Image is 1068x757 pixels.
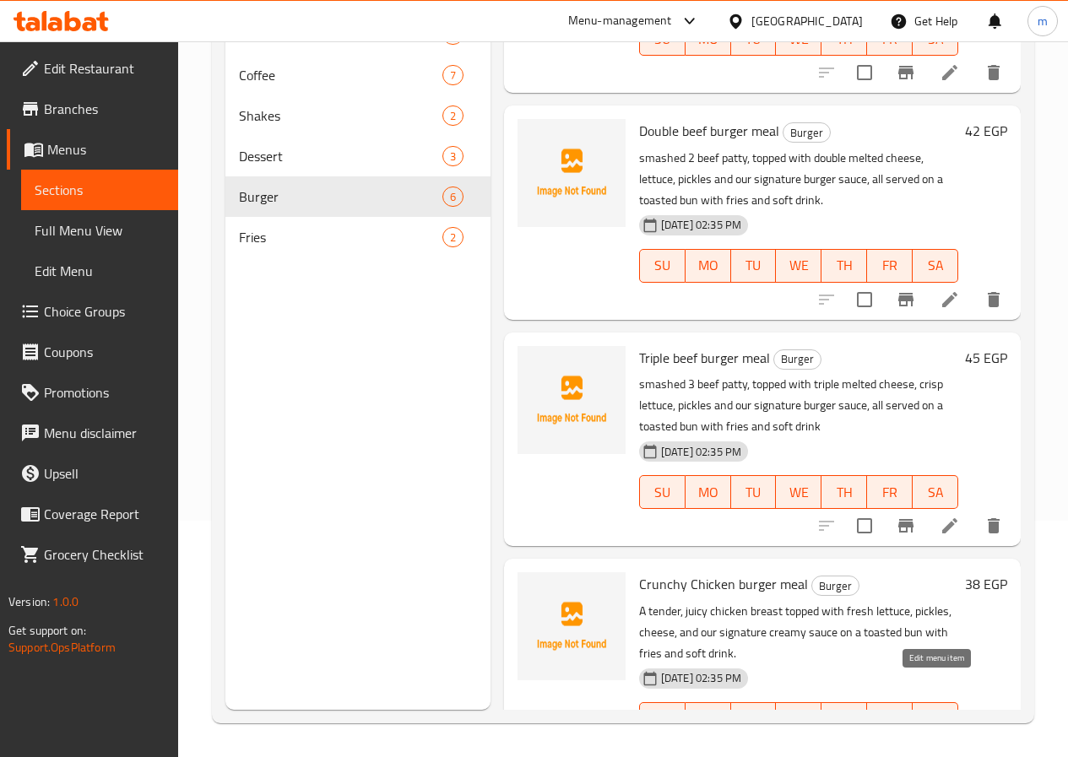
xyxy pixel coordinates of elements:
div: Burger [773,349,821,370]
div: Burger6 [225,176,491,217]
span: SA [919,480,951,505]
span: MO [692,480,724,505]
span: TH [828,706,860,731]
span: MO [692,253,724,278]
span: Burger [239,187,442,207]
a: Menu disclaimer [7,413,178,453]
span: Shakes [239,105,442,126]
span: Triple beef burger meal [639,345,770,370]
button: MO [686,475,731,509]
span: TH [828,27,860,51]
span: SA [919,253,951,278]
button: FR [867,702,913,736]
div: items [442,187,464,207]
h6: 42 EGP [965,119,1007,143]
button: SU [639,249,686,283]
button: Branch-specific-item [886,279,926,320]
span: Coupons [44,342,165,362]
span: [DATE] 02:35 PM [654,217,748,233]
p: smashed 2 beef patty, topped with double melted cheese, lettuce, pickles and our signature burger... [639,148,958,211]
span: WE [783,27,815,51]
span: Branches [44,99,165,119]
a: Edit Menu [21,251,178,291]
div: Dessert3 [225,136,491,176]
span: Menu disclaimer [44,423,165,443]
span: Version: [8,591,50,613]
button: WE [776,702,821,736]
span: SA [919,27,951,51]
div: Dessert [239,146,442,166]
button: SA [913,475,958,509]
div: Fries [239,227,442,247]
a: Menus [7,129,178,170]
button: WE [776,249,821,283]
button: Branch-specific-item [886,52,926,93]
span: FR [874,27,906,51]
button: SU [639,475,686,509]
span: SU [647,706,679,731]
span: TU [738,480,770,505]
span: TU [738,706,770,731]
span: SU [647,27,679,51]
p: smashed 3 beef patty, topped with triple melted cheese, crisp lettuce, pickles and our signature ... [639,374,958,437]
div: Burger [811,576,859,596]
span: Select to update [847,55,882,90]
a: Branches [7,89,178,129]
div: items [442,105,464,126]
div: Menu-management [568,11,672,31]
span: Full Menu View [35,220,165,241]
button: MO [686,702,731,736]
span: Burger [783,123,830,143]
span: MO [692,706,724,731]
button: TU [731,249,777,283]
a: Sections [21,170,178,210]
button: TH [821,249,867,283]
button: SA [913,249,958,283]
a: Edit Restaurant [7,48,178,89]
button: FR [867,249,913,283]
button: TU [731,702,777,736]
img: Crunchy Chicken burger meal [518,572,626,680]
span: FR [874,253,906,278]
span: TH [828,480,860,505]
span: 3 [443,149,463,165]
span: TH [828,253,860,278]
a: Full Menu View [21,210,178,251]
div: items [442,65,464,85]
a: Edit menu item [940,289,960,310]
a: Edit menu item [940,62,960,83]
h6: 45 EGP [965,346,1007,370]
span: WE [783,480,815,505]
span: 1.0.0 [52,591,79,613]
span: Edit Restaurant [44,58,165,78]
span: Crunchy Chicken burger meal [639,571,808,597]
button: SA [913,702,958,736]
span: 2 [443,230,463,246]
div: Shakes2 [225,95,491,136]
span: 6 [443,189,463,205]
span: FR [874,706,906,731]
div: Fries2 [225,217,491,257]
span: Burger [812,576,859,596]
button: TH [821,702,867,736]
button: TU [731,475,777,509]
span: Burger [774,349,821,369]
span: FR [874,480,906,505]
div: Coffee [239,65,442,85]
button: delete [973,279,1014,320]
div: items [442,146,464,166]
div: items [442,227,464,247]
div: [GEOGRAPHIC_DATA] [751,12,863,30]
span: Select to update [847,508,882,543]
a: Edit menu item [940,516,960,536]
span: 2 [443,108,463,124]
button: Branch-specific-item [886,506,926,546]
span: WE [783,253,815,278]
a: Choice Groups [7,291,178,332]
span: WE [783,706,815,731]
span: Select to update [847,282,882,317]
span: 7 [443,68,463,84]
button: MO [686,249,731,283]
